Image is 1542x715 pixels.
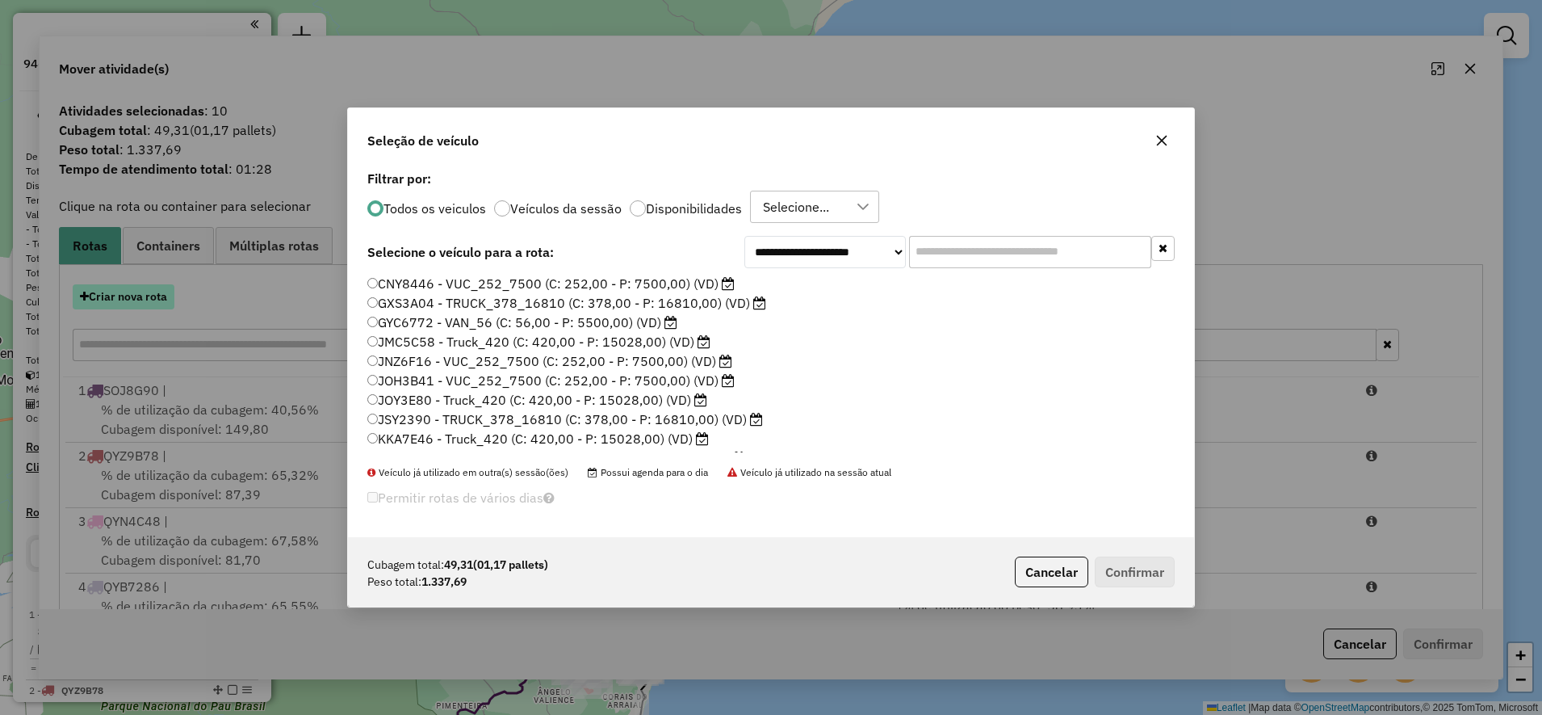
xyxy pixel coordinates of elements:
[367,375,378,385] input: JOH3B41 - VUC_252_7500 (C: 252,00 - P: 7500,00) (VD)
[543,491,555,504] i: Selecione pelo menos um veículo
[367,466,568,478] span: Veículo já utilizado em outra(s) sessão(ões)
[367,131,479,150] span: Seleção de veículo
[367,297,378,308] input: GXS3A04 - TRUCK_378_16810 (C: 378,00 - P: 16810,00) (VD)
[367,390,707,410] label: JOY3E80 - Truck_420 (C: 420,00 - P: 15028,00) (VD)
[646,202,742,215] label: Disponibilidades
[367,433,378,444] input: KKA7E46 - Truck_420 (C: 420,00 - P: 15028,00) (VD)
[367,355,378,366] input: JNZ6F16 - VUC_252_7500 (C: 252,00 - P: 7500,00) (VD)
[722,277,735,290] i: Possui agenda para o dia
[367,482,555,513] label: Permitir rotas de vários dias
[367,336,378,347] input: JMC5C58 - Truck_420 (C: 420,00 - P: 15028,00) (VD)
[367,557,444,574] span: Cubagem total:
[367,278,378,288] input: CNY8446 - VUC_252_7500 (C: 252,00 - P: 7500,00) (VD)
[473,557,548,572] span: (01,17 pallets)
[367,293,766,313] label: GXS3A04 - TRUCK_378_16810 (C: 378,00 - P: 16810,00) (VD)
[367,313,677,332] label: GYC6772 - VAN_56 (C: 56,00 - P: 5500,00) (VD)
[367,410,763,429] label: JSY2390 - TRUCK_378_16810 (C: 378,00 - P: 16810,00) (VD)
[367,394,378,405] input: JOY3E80 - Truck_420 (C: 420,00 - P: 15028,00) (VD)
[757,191,835,222] div: Selecione...
[588,466,708,478] span: Possui agenda para o dia
[444,557,548,574] strong: 49,31
[367,332,710,351] label: JMC5C58 - Truck_420 (C: 420,00 - P: 15028,00) (VD)
[367,492,378,503] input: Permitir rotas de vários dias
[367,429,709,448] label: KKA7E46 - Truck_420 (C: 420,00 - P: 15028,00) (VD)
[367,448,746,468] label: LPK7F80 - CARRETA_1176 (C: 1176,00 - P: 28400,00) (VD)
[1015,557,1088,587] button: Cancelar
[367,317,378,327] input: GYC6772 - VAN_56 (C: 56,00 - P: 5500,00) (VD)
[719,355,732,368] i: Possui agenda para o dia
[367,169,1175,188] label: Filtrar por:
[664,316,677,329] i: Possui agenda para o dia
[421,574,467,591] strong: 1.337,69
[383,202,486,215] label: Todos os veiculos
[698,335,710,348] i: Possui agenda para o dia
[696,432,709,445] i: Possui agenda para o dia
[694,393,707,406] i: Possui agenda para o dia
[727,466,891,478] span: Veículo já utilizado na sessão atual
[367,414,378,424] input: JSY2390 - TRUCK_378_16810 (C: 378,00 - P: 16810,00) (VD)
[367,574,421,591] span: Peso total:
[510,202,622,215] label: Veículos da sessão
[733,452,746,465] i: Possui agenda para o dia
[750,413,763,426] i: Possui agenda para o dia
[753,297,766,309] i: Possui agenda para o dia
[367,244,554,260] strong: Selecione o veículo para a rota:
[367,351,732,371] label: JNZ6F16 - VUC_252_7500 (C: 252,00 - P: 7500,00) (VD)
[367,371,735,390] label: JOH3B41 - VUC_252_7500 (C: 252,00 - P: 7500,00) (VD)
[722,374,735,387] i: Possui agenda para o dia
[367,274,735,293] label: CNY8446 - VUC_252_7500 (C: 252,00 - P: 7500,00) (VD)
